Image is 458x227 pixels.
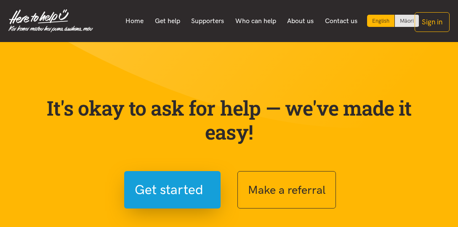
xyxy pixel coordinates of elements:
a: Home [120,12,149,30]
a: About us [282,12,320,30]
a: Get help [149,12,186,30]
span: Get started [135,179,203,201]
button: Sign in [415,12,450,32]
p: It's okay to ask for help — we've made it easy! [35,96,423,144]
a: Who can help [229,12,282,30]
img: Home [8,9,93,32]
a: Supporters [186,12,230,30]
a: Switch to Te Reo Māori [395,15,419,27]
button: Get started [124,171,221,209]
button: Make a referral [237,171,336,209]
div: Language toggle [367,15,419,27]
div: Current language [367,15,395,27]
a: Contact us [319,12,363,30]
